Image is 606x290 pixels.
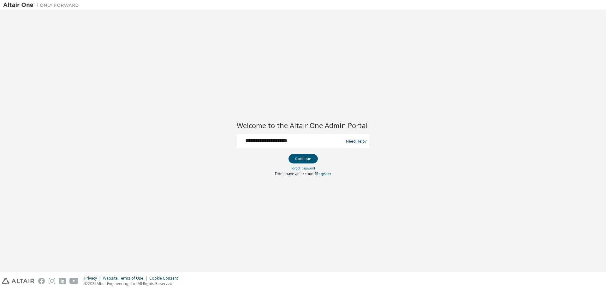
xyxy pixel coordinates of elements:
img: youtube.svg [69,278,79,284]
p: © 2025 Altair Engineering, Inc. All Rights Reserved. [84,281,182,286]
div: Website Terms of Use [103,276,149,281]
div: Privacy [84,276,103,281]
img: altair_logo.svg [2,278,34,284]
span: Don't have an account? [275,171,316,176]
div: Cookie Consent [149,276,182,281]
button: Continue [288,154,318,163]
img: facebook.svg [38,278,45,284]
img: linkedin.svg [59,278,66,284]
img: Altair One [3,2,82,8]
a: Forgot password [291,166,315,170]
h2: Welcome to the Altair One Admin Portal [237,121,369,130]
a: Register [316,171,331,176]
img: instagram.svg [49,278,55,284]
